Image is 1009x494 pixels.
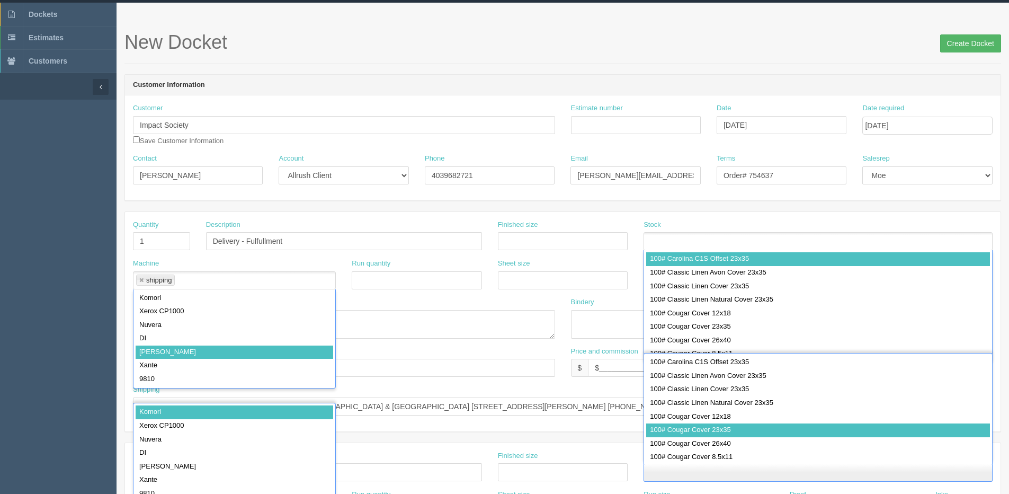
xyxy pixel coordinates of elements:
[136,332,333,346] div: DI
[136,446,333,460] div: DI
[206,220,240,230] label: Description
[862,103,904,113] label: Date required
[717,154,735,164] label: Terms
[29,57,67,65] span: Customers
[646,424,990,437] div: 100# Cougar Cover 23x35
[124,32,1001,53] h1: New Docket
[571,297,594,307] label: Bindery
[133,103,555,146] div: Save Customer Information
[133,385,160,395] label: Shipping
[646,293,990,307] div: 100# Classic Linen Natural Cover 23x35
[646,280,990,294] div: 100# Classic Linen Cover 23x35
[570,154,588,164] label: Email
[136,359,333,373] div: Xante
[646,334,990,348] div: 100# Cougar Cover 26x40
[136,473,333,487] div: Xante
[646,396,990,410] div: 100# Classic Linen Natural Cover 23x35
[646,252,990,266] div: 100# Carolina C1S Offset 23x35
[136,433,333,447] div: Nuvera
[136,460,333,474] div: [PERSON_NAME]
[136,419,333,433] div: Xerox CP1000
[646,437,990,451] div: 100# Cougar Cover 26x40
[279,154,303,164] label: Account
[146,277,172,284] div: shipping
[136,292,333,305] div: Komori
[133,103,163,113] label: Customer
[133,116,555,134] input: Enter customer name
[646,356,990,369] div: 100# Carolina C1S Offset 23x35
[133,220,158,230] label: Quantity
[352,259,390,269] label: Run quantity
[862,154,889,164] label: Salesrep
[571,359,588,377] div: $
[133,310,555,339] textarea: Heroes Student Journal = 155 Heroes Instructor Guide = 3 Wall with Words = 3
[498,220,538,230] label: Finished size
[136,305,333,319] div: Xerox CP1000
[646,266,990,280] div: 100# Classic Linen Avon Cover 23x35
[133,259,159,269] label: Machine
[646,307,990,321] div: 100# Cougar Cover 12x18
[646,320,990,334] div: 100# Cougar Cover 23x35
[136,373,333,386] div: 9810
[646,451,990,464] div: 100# Cougar Cover 8.5x11
[29,33,64,42] span: Estimates
[29,10,57,19] span: Dockets
[717,103,731,113] label: Date
[646,347,990,361] div: 100# Cougar Cover 8.5x11
[425,154,445,164] label: Phone
[498,451,538,461] label: Finished size
[133,154,157,164] label: Contact
[644,220,661,230] label: Stock
[571,347,638,357] label: Price and commission
[646,369,990,383] div: 100# Classic Linen Avon Cover 23x35
[136,346,333,359] div: [PERSON_NAME]
[498,259,530,269] label: Sheet size
[940,34,1001,52] input: Create Docket
[646,383,990,396] div: 100# Classic Linen Cover 23x35
[125,75,1001,96] header: Customer Information
[136,319,333,332] div: Nuvera
[136,405,333,419] div: Komori
[646,410,990,424] div: 100# Cougar Cover 12x18
[571,103,623,113] label: Estimate number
